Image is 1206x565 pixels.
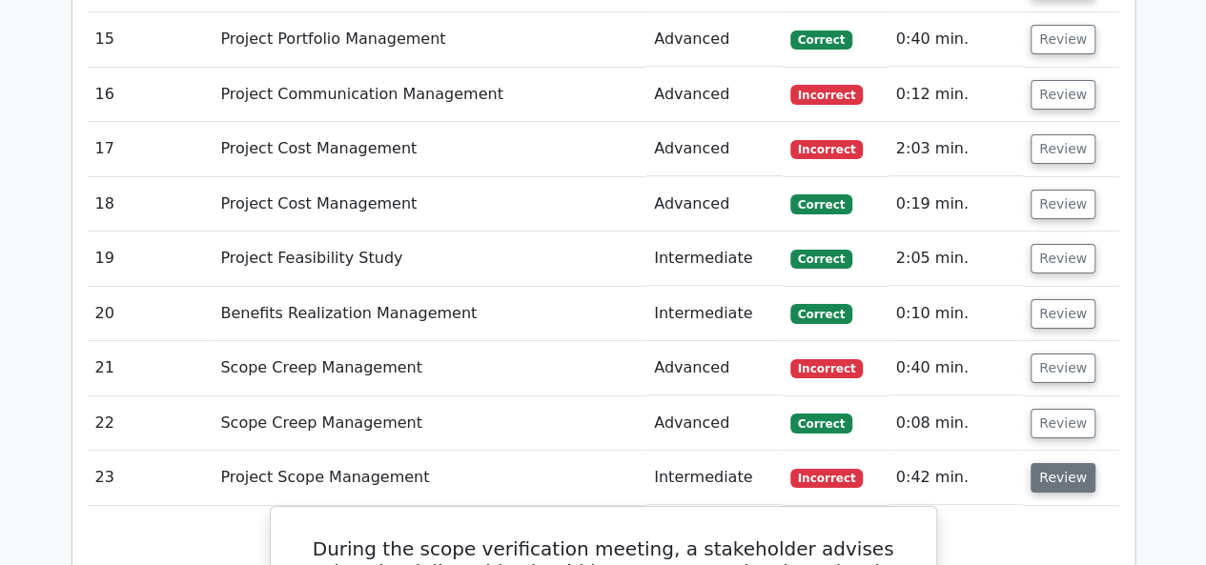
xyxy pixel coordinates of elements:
[88,232,214,286] td: 19
[790,30,852,50] span: Correct
[790,304,852,323] span: Correct
[88,12,214,67] td: 15
[889,122,1024,176] td: 2:03 min.
[646,396,783,451] td: Advanced
[88,287,214,341] td: 20
[646,451,783,505] td: Intermediate
[1031,134,1095,164] button: Review
[1031,463,1095,493] button: Review
[889,451,1024,505] td: 0:42 min.
[88,451,214,505] td: 23
[646,232,783,286] td: Intermediate
[646,122,783,176] td: Advanced
[790,85,864,104] span: Incorrect
[790,359,864,378] span: Incorrect
[646,177,783,232] td: Advanced
[213,396,646,451] td: Scope Creep Management
[1031,353,1095,383] button: Review
[1031,299,1095,329] button: Review
[1031,244,1095,273] button: Review
[1031,190,1095,219] button: Review
[88,68,214,122] td: 16
[213,12,646,67] td: Project Portfolio Management
[790,140,864,159] span: Incorrect
[1031,25,1095,54] button: Review
[213,68,646,122] td: Project Communication Management
[88,341,214,395] td: 21
[213,232,646,286] td: Project Feasibility Study
[790,250,852,269] span: Correct
[646,68,783,122] td: Advanced
[790,469,864,488] span: Incorrect
[88,396,214,451] td: 22
[213,177,646,232] td: Project Cost Management
[213,341,646,395] td: Scope Creep Management
[889,232,1024,286] td: 2:05 min.
[790,194,852,213] span: Correct
[790,414,852,433] span: Correct
[889,68,1024,122] td: 0:12 min.
[213,122,646,176] td: Project Cost Management
[646,12,783,67] td: Advanced
[646,341,783,395] td: Advanced
[889,12,1024,67] td: 0:40 min.
[889,287,1024,341] td: 0:10 min.
[1031,80,1095,110] button: Review
[889,177,1024,232] td: 0:19 min.
[889,341,1024,395] td: 0:40 min.
[88,122,214,176] td: 17
[213,451,646,505] td: Project Scope Management
[213,287,646,341] td: Benefits Realization Management
[88,177,214,232] td: 18
[1031,409,1095,438] button: Review
[889,396,1024,451] td: 0:08 min.
[646,287,783,341] td: Intermediate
